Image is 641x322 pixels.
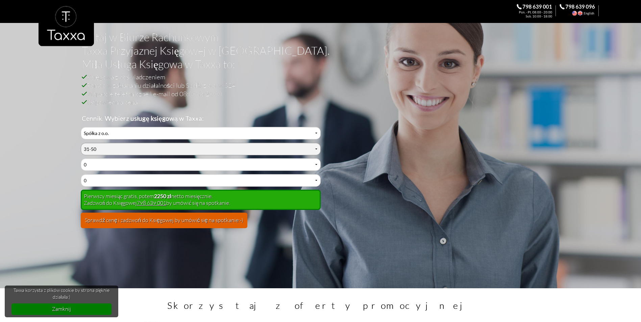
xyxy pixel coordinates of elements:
b: 2250 zł [154,193,171,199]
span: Taxxa korzysta z plików cookie by strona pięknie działała:) [11,287,112,300]
h3: Skorzystaj z oferty promocyjnej [104,300,537,311]
div: cookieconsent [5,286,118,317]
a: 798 639 001 [137,199,166,206]
div: Call the Accountant. 798 639 096 [560,4,602,18]
div: Pierwszy miesiąc gratis, potem netto miesięcznie. Zadzwoń do Księgowej by umówić się na spotkanie. [81,190,320,210]
h2: Księgowa z doświadczeniem Pomoc w zakładaniu działalności lub Spółki z o.o. w S24 Wsparcie telefo... [82,73,552,123]
div: Cennik Usług Księgowych Przyjaznej Księgowej w Biurze Rachunkowym Taxxa [81,127,320,233]
button: Sprawdź cenę i zadzwoń do Księgowej by umówić się na spotkanie:-) [81,213,247,228]
b: Cennik. Wybierz usługę księgową w Taxxa: [82,114,204,122]
div: Zadzwoń do Księgowej. 798 639 001 [517,4,560,18]
a: dismiss cookie message [11,303,112,315]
